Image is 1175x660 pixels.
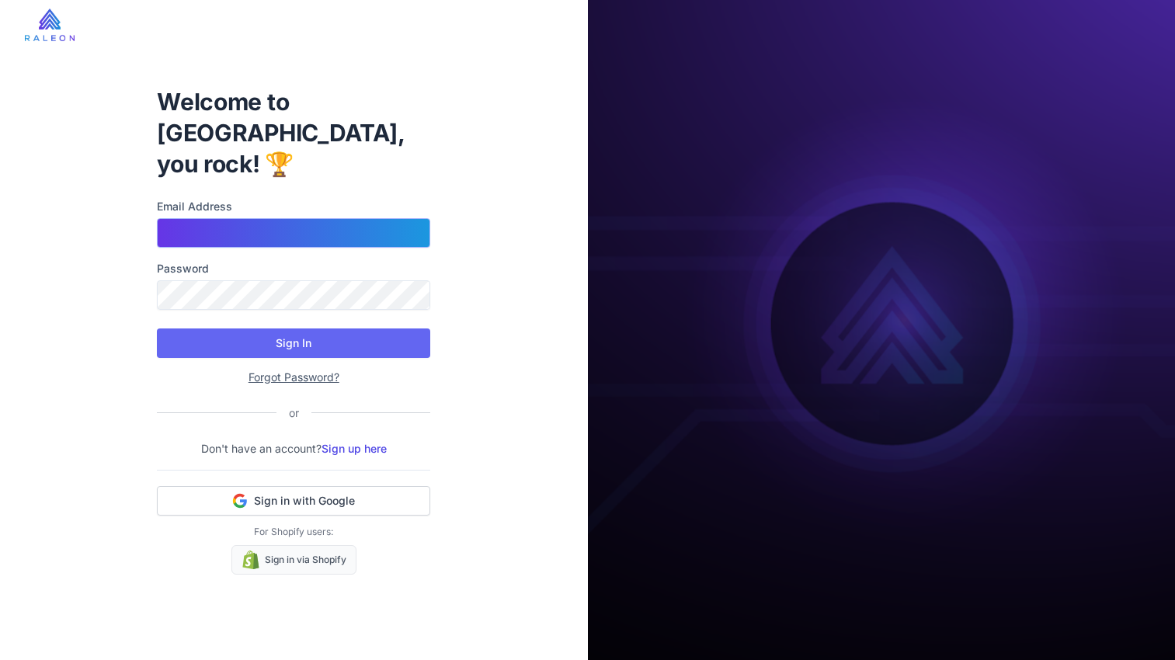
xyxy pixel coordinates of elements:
[231,545,356,575] a: Sign in via Shopify
[157,198,430,215] label: Email Address
[25,9,75,41] img: raleon-logo-whitebg.9aac0268.jpg
[157,328,430,358] button: Sign In
[322,442,387,455] a: Sign up here
[157,260,430,277] label: Password
[254,493,355,509] span: Sign in with Google
[249,370,339,384] a: Forgot Password?
[157,440,430,457] p: Don't have an account?
[157,86,430,179] h1: Welcome to [GEOGRAPHIC_DATA], you rock! 🏆
[276,405,311,422] div: or
[157,525,430,539] p: For Shopify users:
[157,486,430,516] button: Sign in with Google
